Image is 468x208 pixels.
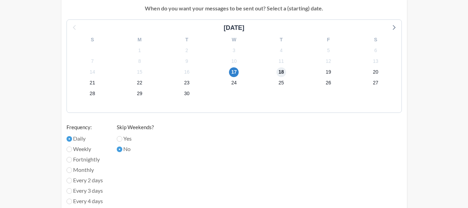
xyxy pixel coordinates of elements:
p: When do you want your messages to be sent out? Select a (starting) date. [67,4,402,13]
span: Saturday, October 18, 2025 [276,67,286,77]
span: Friday, October 3, 2025 [229,45,239,55]
span: Wednesday, October 22, 2025 [135,78,144,88]
span: Saturday, October 4, 2025 [276,45,286,55]
label: Every 2 days [67,176,103,184]
span: Tuesday, October 28, 2025 [88,89,97,99]
span: Monday, October 27, 2025 [371,78,380,88]
span: Sunday, October 12, 2025 [324,56,333,66]
span: Tuesday, October 21, 2025 [88,78,97,88]
span: Saturday, October 25, 2025 [276,78,286,88]
span: Thursday, October 16, 2025 [182,67,192,77]
span: Monday, October 13, 2025 [371,56,380,66]
label: Daily [67,134,103,143]
div: F [305,34,352,45]
label: Weekly [67,145,103,153]
label: Every 4 days [67,197,103,205]
span: Wednesday, October 29, 2025 [135,89,144,99]
label: Yes [117,134,154,143]
span: Sunday, October 5, 2025 [324,45,333,55]
span: Monday, October 6, 2025 [371,45,380,55]
input: Weekly [67,147,72,152]
div: T [258,34,305,45]
span: Saturday, October 11, 2025 [276,56,286,66]
label: Frequency: [67,123,103,131]
span: Wednesday, October 1, 2025 [135,45,144,55]
input: Every 3 days [67,188,72,194]
span: Sunday, October 19, 2025 [324,67,333,77]
span: Tuesday, October 7, 2025 [88,56,97,66]
span: Thursday, October 9, 2025 [182,56,192,66]
span: Friday, October 17, 2025 [229,67,239,77]
span: Monday, October 20, 2025 [371,67,380,77]
div: [DATE] [221,23,247,33]
div: M [116,34,163,45]
input: Fortnightly [67,157,72,163]
span: Thursday, October 30, 2025 [182,89,192,99]
span: Tuesday, October 14, 2025 [88,67,97,77]
span: Sunday, October 26, 2025 [324,78,333,88]
div: S [352,34,399,45]
label: No [117,145,154,153]
div: W [210,34,257,45]
span: Friday, October 24, 2025 [229,78,239,88]
span: Friday, October 10, 2025 [229,56,239,66]
label: Skip Weekends? [117,123,154,131]
input: Monthly [67,167,72,173]
input: Yes [117,136,122,142]
span: Thursday, October 2, 2025 [182,45,192,55]
span: Thursday, October 23, 2025 [182,78,192,88]
span: Wednesday, October 15, 2025 [135,67,144,77]
div: S [69,34,116,45]
input: Daily [67,136,72,142]
input: Every 4 days [67,199,72,204]
label: Every 3 days [67,186,103,195]
label: Monthly [67,166,103,174]
input: Every 2 days [67,178,72,183]
label: Fortnightly [67,155,103,164]
span: Wednesday, October 8, 2025 [135,56,144,66]
div: T [163,34,210,45]
input: No [117,147,122,152]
